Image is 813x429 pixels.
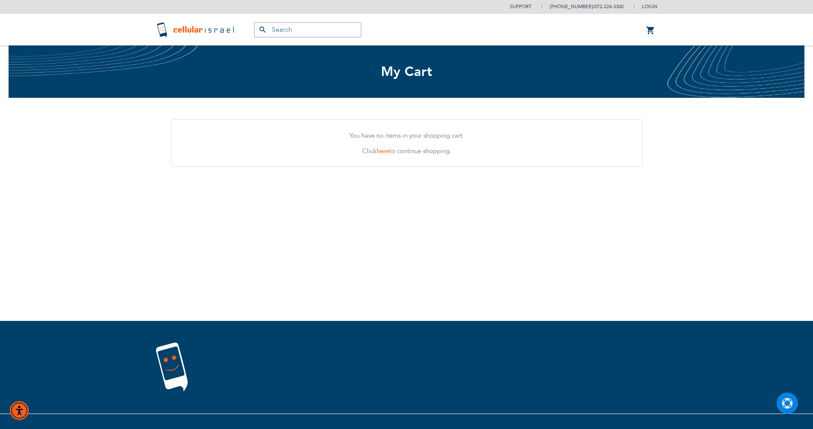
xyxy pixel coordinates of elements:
p: Click to continue shopping. [178,145,636,157]
img: Cellular Israel [156,21,237,38]
span: My Cart [381,63,432,81]
li: / [541,0,624,13]
p: You have no items in your shopping cart. [178,130,636,141]
a: here [377,147,389,155]
div: Accessibility Menu [10,401,29,420]
a: [PHONE_NUMBER] [550,3,593,10]
input: Search [254,22,361,37]
a: 072-224-3300 [594,3,624,10]
span: Login [642,3,657,10]
a: Support [510,3,531,10]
